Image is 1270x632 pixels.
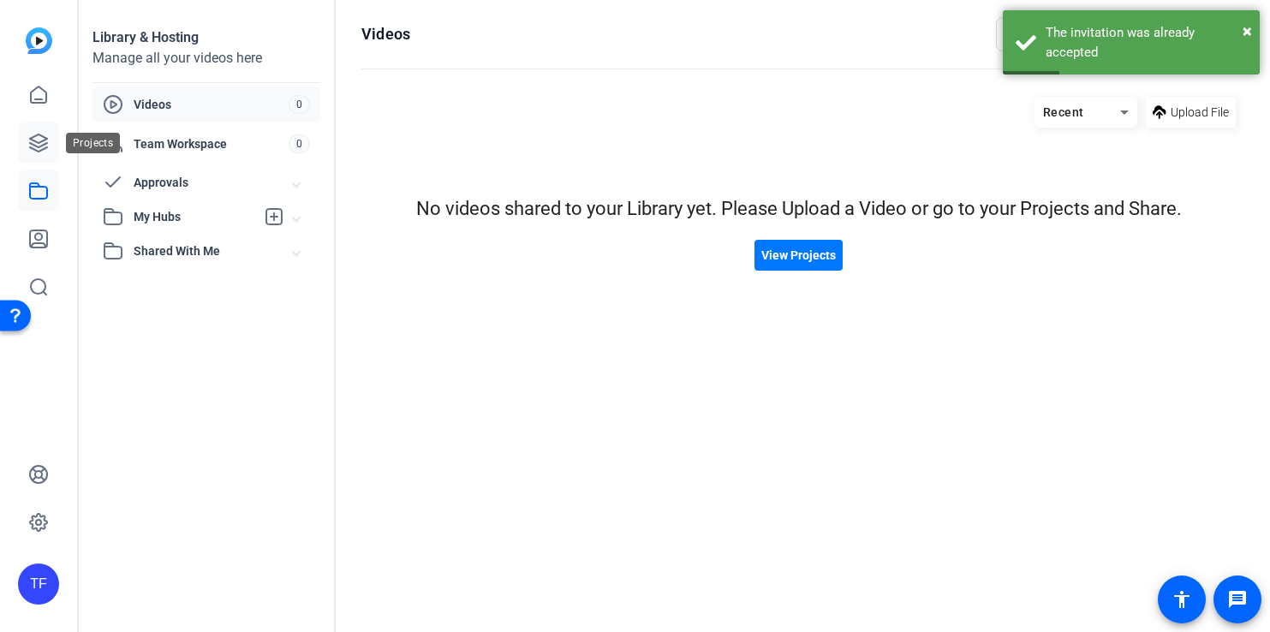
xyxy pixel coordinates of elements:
[92,27,320,48] div: Library & Hosting
[1172,589,1192,610] mat-icon: accessibility
[134,174,293,192] span: Approvals
[134,96,289,113] span: Videos
[134,242,293,260] span: Shared With Me
[289,95,310,114] span: 0
[1171,104,1229,122] span: Upload File
[289,134,310,153] span: 0
[134,208,255,226] span: My Hubs
[92,165,320,200] mat-expansion-panel-header: Approvals
[1243,18,1252,44] button: Close
[92,48,320,69] div: Manage all your videos here
[26,27,52,54] img: blue-gradient.svg
[1043,105,1084,119] span: Recent
[1146,97,1236,128] button: Upload File
[1046,23,1247,62] div: The invitation was already accepted
[754,240,843,271] button: View Projects
[1227,589,1248,610] mat-icon: message
[92,200,320,234] mat-expansion-panel-header: My Hubs
[66,133,120,153] div: Projects
[761,247,836,265] span: View Projects
[18,563,59,605] div: TF
[1243,21,1252,41] span: ×
[361,194,1236,223] div: No videos shared to your Library yet. Please Upload a Video or go to your Projects and Share.
[134,135,289,152] span: Team Workspace
[361,24,410,45] h1: Videos
[92,234,320,268] mat-expansion-panel-header: Shared With Me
